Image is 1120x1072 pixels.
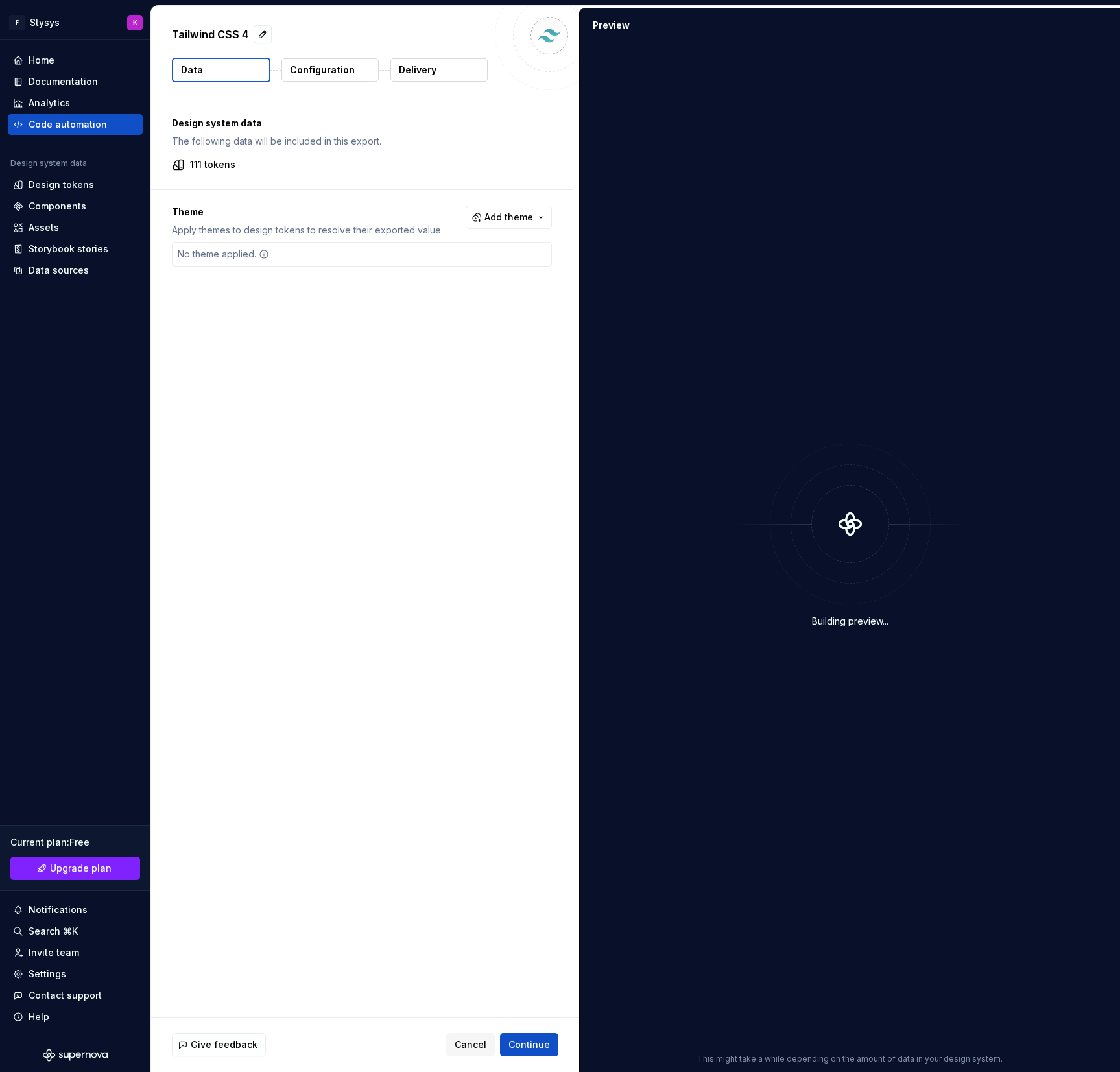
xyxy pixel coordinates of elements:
button: Add theme [466,206,552,229]
button: Notifications [8,899,143,920]
p: Configuration [290,64,355,77]
span: Continue [508,1038,550,1051]
div: Preview [593,19,630,32]
button: FStysysK [3,8,148,36]
div: F [9,15,25,30]
a: Storybook stories [8,239,143,259]
p: Theme [172,206,443,219]
button: Delivery [390,58,488,82]
p: Data [181,64,203,77]
div: Design tokens [29,178,94,191]
p: The following data will be included in this export. [172,135,552,148]
a: Documentation [8,71,143,92]
p: Tailwind CSS 4 [172,27,248,42]
button: Cancel [446,1033,495,1056]
button: Search ⌘K [8,921,143,942]
div: Analytics [29,97,70,110]
p: This might take a while depending on the amount of data in your design system. [697,1054,1003,1064]
div: Invite team [29,946,79,959]
p: Design system data [172,117,552,130]
button: Continue [500,1033,558,1056]
a: Assets [8,217,143,238]
div: Settings [29,968,66,981]
div: Storybook stories [29,243,108,256]
div: Design system data [10,158,87,169]
div: Components [29,200,86,213]
a: Analytics [8,93,143,113]
p: Delivery [399,64,436,77]
button: Configuration [281,58,379,82]
div: K [133,18,137,28]
div: Building preview... [812,615,888,628]
div: Search ⌘K [29,925,78,938]
a: Design tokens [8,174,143,195]
span: Give feedback [191,1038,257,1051]
a: Invite team [8,942,143,963]
div: Assets [29,221,59,234]
div: Help [29,1010,49,1023]
div: Home [29,54,54,67]
p: Apply themes to design tokens to resolve their exported value. [172,224,443,237]
div: Notifications [29,903,88,916]
a: Upgrade plan [10,857,140,880]
svg: Supernova Logo [43,1049,108,1062]
a: Data sources [8,260,143,281]
button: Data [172,58,270,82]
div: Data sources [29,264,89,277]
button: Help [8,1006,143,1027]
div: Code automation [29,118,107,131]
div: Current plan : Free [10,836,140,849]
a: Home [8,50,143,71]
span: Cancel [455,1038,486,1051]
span: Upgrade plan [50,862,112,875]
p: 111 tokens [190,158,235,171]
button: Give feedback [172,1033,266,1056]
div: Contact support [29,989,102,1002]
a: Settings [8,964,143,984]
div: Documentation [29,75,98,88]
button: Contact support [8,985,143,1006]
a: Components [8,196,143,217]
span: Add theme [484,211,533,224]
div: No theme applied. [173,243,274,266]
div: Stysys [30,16,60,29]
a: Code automation [8,114,143,135]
